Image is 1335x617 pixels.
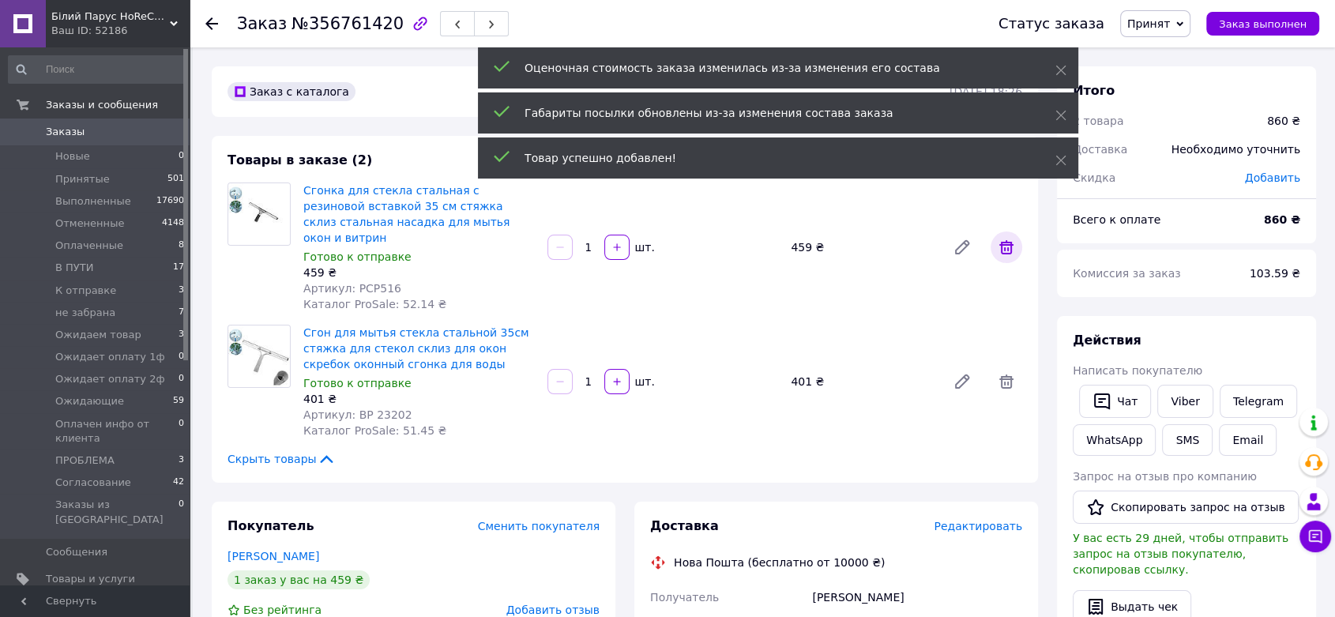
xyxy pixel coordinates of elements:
[991,366,1022,397] span: Удалить
[1079,385,1151,418] button: Чат
[1073,424,1156,456] a: WhatsApp
[1219,424,1277,456] button: Email
[631,239,656,255] div: шт.
[179,149,184,164] span: 0
[1073,171,1115,184] span: Скидка
[1073,115,1123,127] span: 2 товара
[55,216,124,231] span: Отмененные
[179,372,184,386] span: 0
[55,172,110,186] span: Принятые
[303,424,446,437] span: Каталог ProSale: 51.45 ₴
[1219,18,1307,30] span: Заказ выполнен
[55,149,90,164] span: Новые
[179,239,184,253] span: 8
[55,372,165,386] span: Ожидает оплату 2ф
[46,125,85,139] span: Заказы
[179,498,184,526] span: 0
[1073,532,1288,576] span: У вас есть 29 дней, чтобы отправить запрос на отзыв покупателю, скопировав ссылку.
[228,518,314,533] span: Покупатель
[1267,113,1300,129] div: 860 ₴
[303,298,446,310] span: Каталог ProSale: 52.14 ₴
[525,150,1016,166] div: Товар успешно добавлен!
[55,394,124,408] span: Ожидающие
[237,14,287,33] span: Заказ
[179,417,184,446] span: 0
[670,555,889,570] div: Нова Пошта (бесплатно от 10000 ₴)
[228,570,370,589] div: 1 заказ у вас на 459 ₴
[179,453,184,468] span: 3
[55,194,131,209] span: Выполненные
[55,328,141,342] span: Ожидаем товар
[650,591,719,604] span: Получатель
[303,265,535,280] div: 459 ₴
[303,326,529,371] a: Сгон для мытья стекла стальной 35см стяжка для стекол склиз для окон скребок оконный сгонка для воды
[303,377,412,389] span: Готово к отправке
[179,328,184,342] span: 3
[506,604,600,616] span: Добавить отзыв
[1299,521,1331,552] button: Чат с покупателем
[1073,83,1115,98] span: Итого
[525,105,1016,121] div: Габариты посылки обновлены из-за изменения состава заказа
[1073,213,1160,226] span: Всего к оплате
[784,371,940,393] div: 401 ₴
[55,239,123,253] span: Оплаченные
[1073,491,1299,524] button: Скопировать запрос на отзыв
[809,583,1025,611] div: [PERSON_NAME]
[8,55,186,84] input: Поиск
[631,374,656,389] div: шт.
[1157,385,1213,418] a: Viber
[1073,364,1202,377] span: Написать покупателю
[228,325,290,387] img: Сгон для мытья стекла стальной 35см стяжка для стекол склиз для окон скребок оконный сгонка для воды
[156,194,184,209] span: 17690
[205,16,218,32] div: Вернуться назад
[303,391,535,407] div: 401 ₴
[998,16,1104,32] div: Статус заказа
[55,284,116,298] span: К отправке
[1127,17,1170,30] span: Принят
[228,82,355,101] div: Заказ с каталога
[946,231,978,263] a: Редактировать
[1264,213,1300,226] b: 860 ₴
[46,98,158,112] span: Заказы и сообщения
[1162,424,1213,456] button: SMS
[173,394,184,408] span: 59
[303,250,412,263] span: Готово к отправке
[1162,132,1310,167] div: Необходимо уточнить
[1245,171,1300,184] span: Добавить
[51,24,190,38] div: Ваш ID: 52186
[228,451,336,467] span: Скрыть товары
[946,366,978,397] a: Редактировать
[1073,267,1181,280] span: Комиссия за заказ
[228,183,290,245] img: Сгонка для стекла стальная с резиновой вставкой 35 см стяжка склиз стальная насадка для мытья око...
[1073,470,1257,483] span: Запрос на отзыв про компанию
[55,498,179,526] span: Заказы из [GEOGRAPHIC_DATA]
[1073,333,1141,348] span: Действия
[1220,385,1297,418] a: Telegram
[1250,267,1300,280] span: 103.59 ₴
[991,231,1022,263] span: Удалить
[228,152,372,167] span: Товары в заказе (2)
[179,306,184,320] span: 7
[46,545,107,559] span: Сообщения
[934,520,1022,532] span: Редактировать
[478,520,600,532] span: Сменить покупателя
[55,453,115,468] span: ПРОБЛЕМА
[55,476,131,490] span: Согласование
[162,216,184,231] span: 4148
[650,518,719,533] span: Доставка
[51,9,170,24] span: Білий Парус HoReCa та B2B комплексне обслуговування
[179,284,184,298] span: 3
[291,14,404,33] span: №356761420
[1206,12,1319,36] button: Заказ выполнен
[1073,143,1127,156] span: Доставка
[55,261,93,275] span: В ПУТИ
[243,604,322,616] span: Без рейтинга
[55,306,115,320] span: не забрана
[173,261,184,275] span: 17
[303,184,510,244] a: Сгонка для стекла стальная с резиновой вставкой 35 см стяжка склиз стальная насадка для мытья око...
[55,417,179,446] span: Оплачен инфо от клиента
[784,236,940,258] div: 459 ₴
[46,572,135,586] span: Товары и услуги
[303,282,401,295] span: Артикул: PCP516
[525,60,1016,76] div: Оценочная стоимость заказа изменилась из-за изменения его состава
